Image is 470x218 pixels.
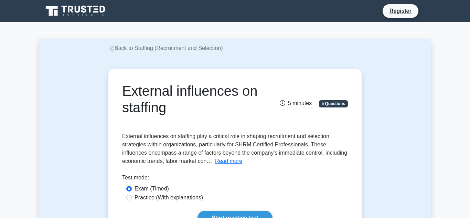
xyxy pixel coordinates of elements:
button: Read more [215,157,242,165]
label: Practice (With explanations) [135,194,203,202]
span: 5 Questions [319,100,348,107]
span: 5 minutes [280,100,312,106]
span: External influences on staffing play a critical role in shaping recruitment and selection strateg... [122,133,347,164]
a: Back to Staffing (Recruitment and Selection) [108,45,223,51]
a: Register [385,7,416,15]
h1: External influences on staffing [122,83,270,116]
div: Test mode: [122,174,348,185]
label: Exam (Timed) [135,185,169,193]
